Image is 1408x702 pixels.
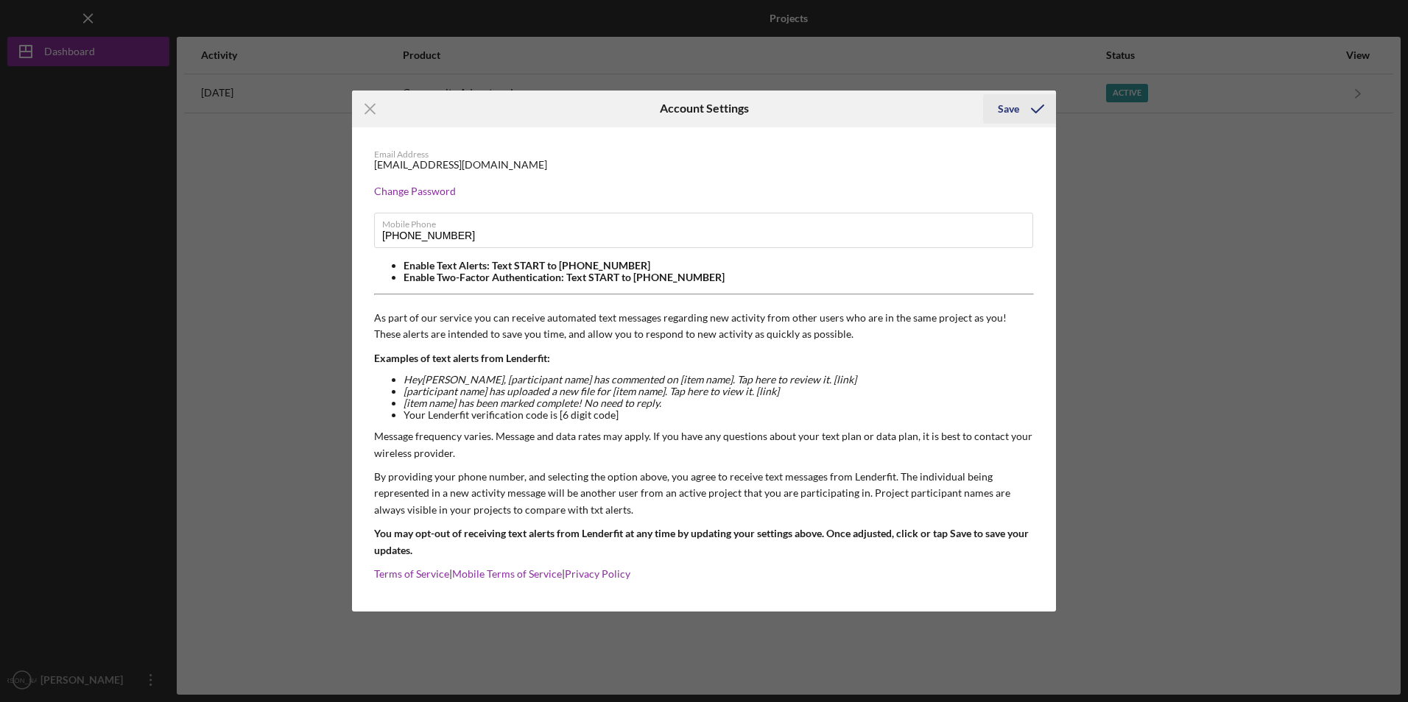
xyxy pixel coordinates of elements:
label: Mobile Phone [382,213,1033,230]
p: You may opt-out of receiving text alerts from Lenderfit at any time by updating your settings abo... [374,525,1034,559]
h6: Account Settings [660,102,749,115]
p: Examples of text alerts from Lenderfit: [374,350,1034,366]
button: Save [983,94,1056,124]
li: Enable Text Alerts: Text START to [PHONE_NUMBER] [404,260,1034,272]
a: Privacy Policy [565,567,630,580]
p: | | [374,566,1034,582]
div: Change Password [374,185,1034,197]
div: [EMAIL_ADDRESS][DOMAIN_NAME] [374,159,547,171]
p: Message frequency varies. Message and data rates may apply. If you have any questions about your ... [374,428,1034,461]
li: Hey [PERSON_NAME] , [participant name] has commented on [item name]. Tap here to review it. [link] [404,374,1034,386]
div: Save [998,94,1019,124]
li: [participant name] has uploaded a new file for [item name]. Tap here to view it. [link] [404,386,1034,397]
a: Mobile Terms of Service [452,567,562,580]
li: Enable Two-Factor Authentication: Text START to [PHONE_NUMBER] [404,272,1034,283]
p: As part of our service you can receive automated text messages regarding new activity from other ... [374,310,1034,343]
div: Email Address [374,149,1034,160]
li: [item name] has been marked complete! No need to reply. [404,397,1034,409]
p: By providing your phone number, and selecting the option above, you agree to receive text message... [374,469,1034,518]
a: Terms of Service [374,567,449,580]
li: Your Lenderfit verification code is [6 digit code] [404,409,1034,421]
